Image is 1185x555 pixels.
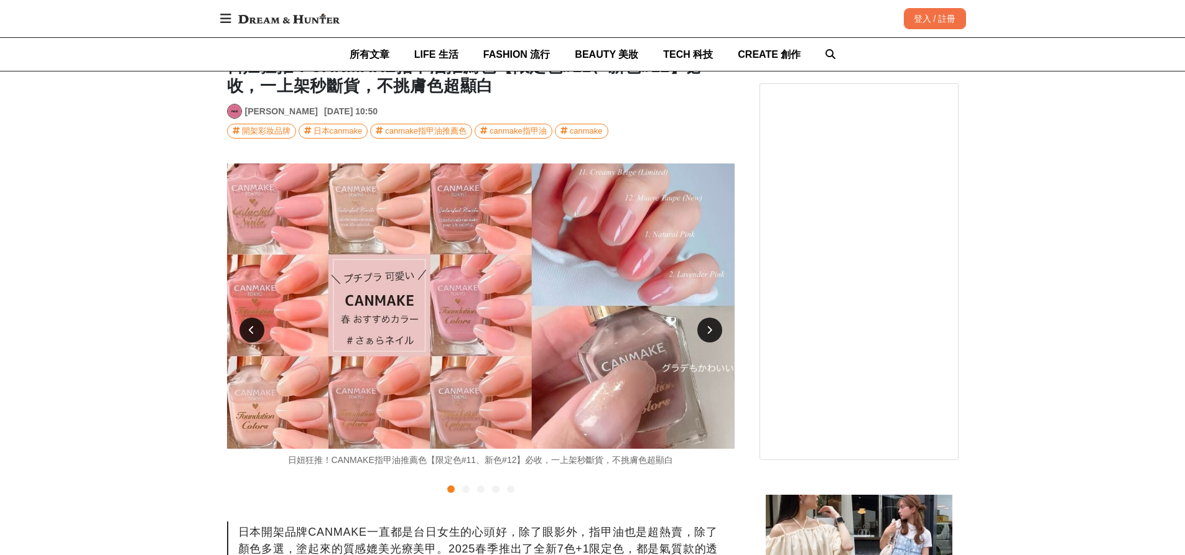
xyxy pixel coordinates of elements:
[738,38,801,71] a: CREATE 創作
[324,105,378,118] div: [DATE] 10:50
[575,38,638,71] a: BEAUTY 美妝
[228,104,241,118] img: Avatar
[483,49,551,60] span: FASHION 流行
[232,7,346,30] img: Dream & Hunter
[227,163,735,449] img: 5b3e9f38-1a5c-4331-8a28-3f9b1135a60f.jpg
[738,49,801,60] span: CREATE 創作
[904,8,966,29] div: 登入 / 註冊
[570,124,603,138] div: canmake
[227,124,296,139] a: 開架彩妝品牌
[475,124,552,139] a: canmake指甲油
[227,57,735,96] h1: 日妞狂推！CANMAKE指甲油推薦色【限定色#11、新色#12】必收，一上架秒斷貨，不挑膚色超顯白
[227,454,735,467] div: 日妞狂推！CANMAKE指甲油推薦色【限定色#11、新色#12】必收，一上架秒斷貨，不挑膚色超顯白
[370,124,472,139] a: canmake指甲油推薦色
[350,38,389,71] a: 所有文章
[663,38,713,71] a: TECH 科技
[227,104,242,119] a: Avatar
[350,49,389,60] span: 所有文章
[414,38,458,71] a: LIFE 生活
[314,124,363,138] div: 日本canmake
[575,49,638,60] span: BEAUTY 美妝
[663,49,713,60] span: TECH 科技
[483,38,551,71] a: FASHION 流行
[299,124,368,139] a: 日本canmake
[490,124,547,138] div: canmake指甲油
[245,105,318,118] a: [PERSON_NAME]
[555,124,608,139] a: canmake
[414,49,458,60] span: LIFE 生活
[242,124,290,138] div: 開架彩妝品牌
[385,124,467,138] div: canmake指甲油推薦色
